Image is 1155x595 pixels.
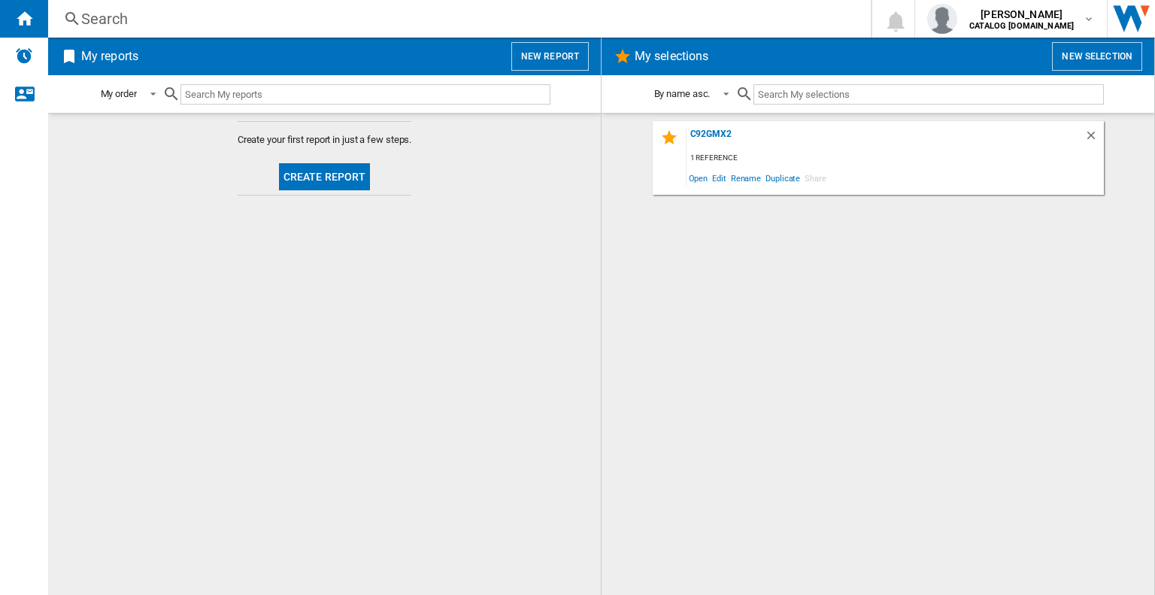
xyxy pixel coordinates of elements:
[802,168,829,188] span: Share
[1084,129,1104,149] div: Delete
[763,168,802,188] span: Duplicate
[654,88,711,99] div: By name asc.
[753,84,1103,105] input: Search My selections
[687,149,1104,168] div: 1 reference
[511,42,589,71] button: New report
[279,163,371,190] button: Create report
[710,168,729,188] span: Edit
[969,7,1074,22] span: [PERSON_NAME]
[1052,42,1142,71] button: New selection
[729,168,763,188] span: Rename
[180,84,550,105] input: Search My reports
[969,21,1074,31] b: CATALOG [DOMAIN_NAME]
[238,133,412,147] span: Create your first report in just a few steps.
[687,129,1084,149] div: C92GMX2
[78,42,141,71] h2: My reports
[81,8,832,29] div: Search
[687,168,711,188] span: Open
[632,42,711,71] h2: My selections
[927,4,957,34] img: profile.jpg
[101,88,137,99] div: My order
[15,47,33,65] img: alerts-logo.svg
